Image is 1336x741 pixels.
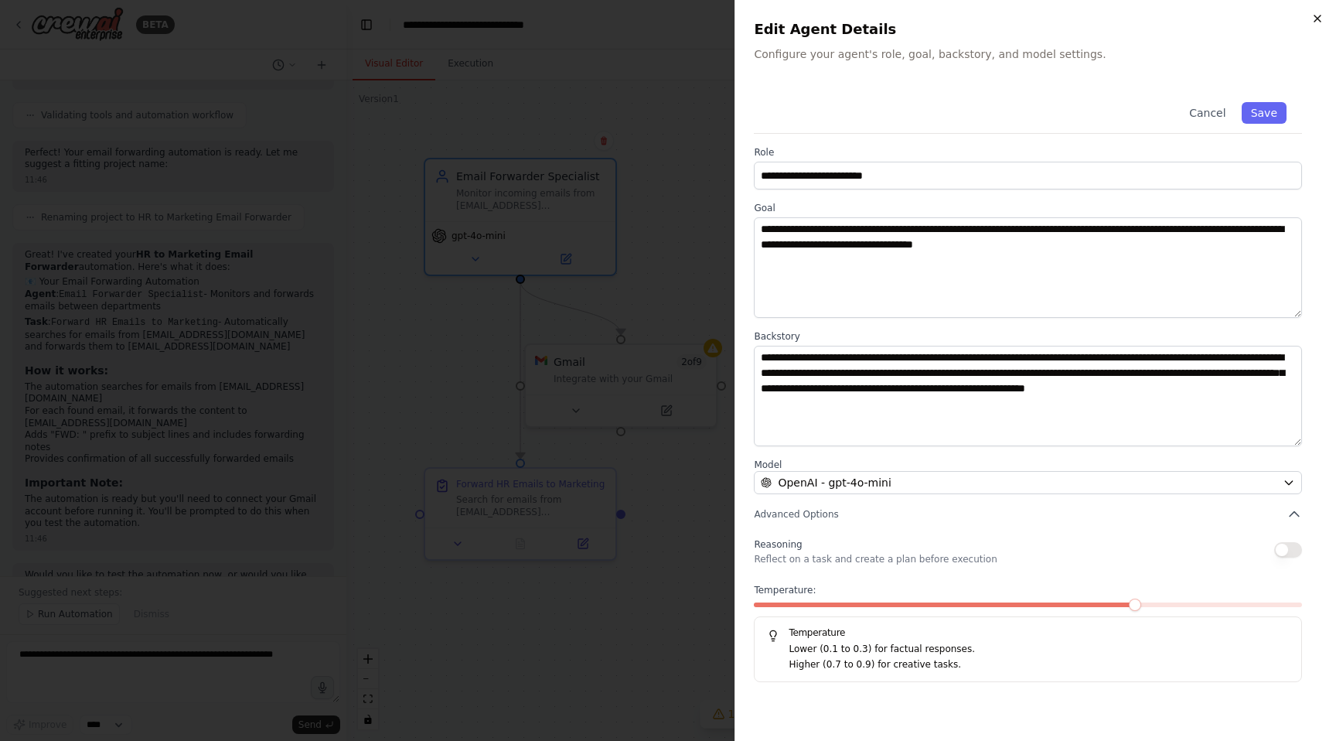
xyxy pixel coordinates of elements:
p: Lower (0.1 to 0.3) for factual responses. [789,642,1289,657]
button: Cancel [1180,102,1235,124]
h2: Edit Agent Details [754,19,1317,40]
button: Save [1242,102,1287,124]
button: Advanced Options [754,507,1302,522]
label: Model [754,459,1302,471]
h5: Temperature [767,627,1289,639]
button: OpenAI - gpt-4o-mini [754,471,1302,494]
span: OpenAI - gpt-4o-mini [778,475,891,490]
span: Advanced Options [754,508,838,521]
p: Configure your agent's role, goal, backstory, and model settings. [754,46,1317,62]
label: Goal [754,202,1302,214]
span: Temperature: [754,584,816,596]
label: Backstory [754,330,1302,343]
span: Reasoning [754,539,802,550]
p: Reflect on a task and create a plan before execution [754,553,997,565]
p: Higher (0.7 to 0.9) for creative tasks. [789,657,1289,673]
label: Role [754,146,1302,159]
